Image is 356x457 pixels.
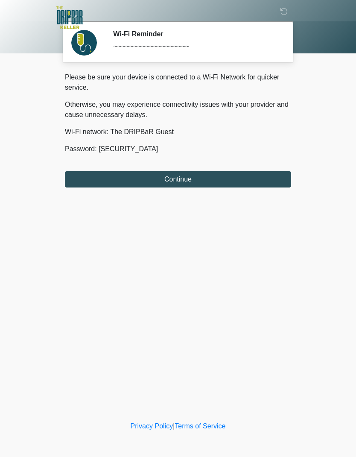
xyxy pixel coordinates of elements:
[131,422,173,430] a: Privacy Policy
[56,6,83,29] img: The DRIPBaR - Keller Logo
[71,30,97,56] img: Agent Avatar
[173,422,175,430] a: |
[113,41,278,52] div: ~~~~~~~~~~~~~~~~~~~
[65,127,291,137] p: Wi-Fi network: The DRIPBaR Guest
[175,422,225,430] a: Terms of Service
[65,171,291,187] button: Continue
[65,72,291,93] p: Please be sure your device is connected to a Wi-Fi Network for quicker service.
[65,144,291,154] p: Password: [SECURITY_DATA]
[65,100,291,120] p: Otherwise, you may experience connectivity issues with your provider and cause unnecessary delays.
